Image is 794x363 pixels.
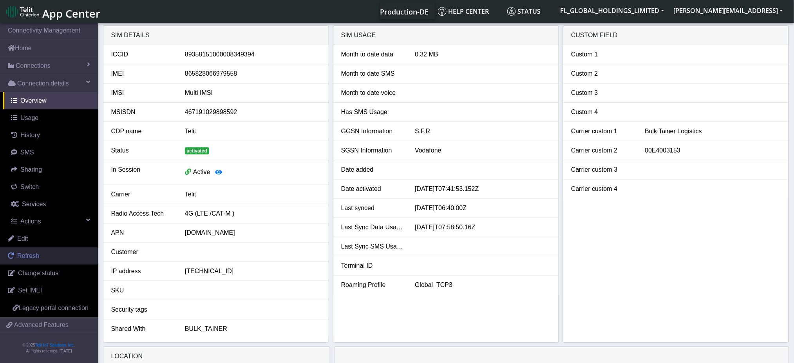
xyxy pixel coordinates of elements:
[335,184,409,194] div: Date activated
[16,61,51,71] span: Connections
[105,127,179,136] div: CDP name
[409,203,557,213] div: [DATE]T06:40:00Z
[3,196,98,213] a: Services
[179,88,327,98] div: Multi IMSI
[380,4,429,19] a: Your current platform instance
[435,4,504,19] a: Help center
[20,97,47,104] span: Overview
[565,165,639,174] div: Carrier custom 3
[20,149,34,156] span: SMS
[20,166,42,173] span: Sharing
[14,320,69,330] span: Advanced Features
[105,228,179,238] div: APN
[179,267,327,276] div: [TECHNICAL_ID]
[17,252,39,259] span: Refresh
[3,161,98,178] a: Sharing
[105,247,179,257] div: Customer
[105,165,179,180] div: In Session
[409,184,557,194] div: [DATE]T07:41:53.152Z
[335,280,409,290] div: Roaming Profile
[19,305,89,311] span: Legacy portal connection
[179,190,327,199] div: Telit
[6,5,39,18] img: logo-telit-cinterion-gw-new.png
[504,4,556,19] a: Status
[565,127,639,136] div: Carrier custom 1
[3,109,98,127] a: Usage
[17,235,28,242] span: Edit
[409,223,557,232] div: [DATE]T07:58:50.16Z
[20,218,41,225] span: Actions
[380,7,429,16] span: Production-DE
[179,127,327,136] div: Telit
[105,146,179,155] div: Status
[105,50,179,59] div: ICCID
[335,261,409,270] div: Terminal ID
[565,50,639,59] div: Custom 1
[3,213,98,230] a: Actions
[335,203,409,213] div: Last synced
[17,79,69,88] span: Connection details
[3,144,98,161] a: SMS
[35,343,74,347] a: Telit IoT Solutions, Inc.
[409,127,557,136] div: S.F.R.
[105,286,179,295] div: SKU
[105,190,179,199] div: Carrier
[105,88,179,98] div: IMSI
[42,6,100,21] span: App Center
[105,209,179,218] div: Radio Access Tech
[105,324,179,334] div: Shared With
[179,209,327,218] div: 4G (LTE /CAT-M )
[335,165,409,174] div: Date added
[335,69,409,78] div: Month to date SMS
[507,7,516,16] img: status.svg
[6,3,99,20] a: App Center
[639,146,787,155] div: 00E4003153
[179,228,327,238] div: [DOMAIN_NAME]
[335,88,409,98] div: Month to date voice
[105,107,179,117] div: MSISDN
[669,4,788,18] button: [PERSON_NAME][EMAIL_ADDRESS]
[335,127,409,136] div: GGSN Information
[105,69,179,78] div: IMEI
[179,107,327,117] div: 467191029898592
[105,305,179,314] div: Security tags
[179,69,327,78] div: 865828066979558
[335,242,409,251] div: Last Sync SMS Usage
[18,270,58,276] span: Change status
[335,107,409,117] div: Has SMS Usage
[409,50,557,59] div: 0.32 MB
[185,147,209,154] span: activated
[20,114,38,121] span: Usage
[335,50,409,59] div: Month to date data
[565,88,639,98] div: Custom 3
[565,146,639,155] div: Carrier custom 2
[22,201,46,207] span: Services
[335,223,409,232] div: Last Sync Data Usage
[333,26,559,45] div: SIM usage
[193,169,210,175] span: Active
[3,127,98,144] a: History
[18,287,42,294] span: Set IMEI
[507,7,541,16] span: Status
[20,183,39,190] span: Switch
[335,146,409,155] div: SGSN Information
[105,267,179,276] div: IP address
[179,50,327,59] div: 89358151000008349394
[3,92,98,109] a: Overview
[103,26,329,45] div: SIM details
[438,7,489,16] span: Help center
[565,69,639,78] div: Custom 2
[556,4,669,18] button: FL_GLOBAL_HOLDINGS_LIMITED
[438,7,447,16] img: knowledge.svg
[20,132,40,138] span: History
[639,127,787,136] div: Bulk Tainer Logistics
[565,184,639,194] div: Carrier custom 4
[185,325,227,332] span: BULK_TAINER
[409,146,557,155] div: Vodafone
[565,107,639,117] div: Custom 4
[409,280,557,290] div: Global_TCP3
[210,165,228,180] button: View session details
[3,178,98,196] a: Switch
[563,26,789,45] div: Custom field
